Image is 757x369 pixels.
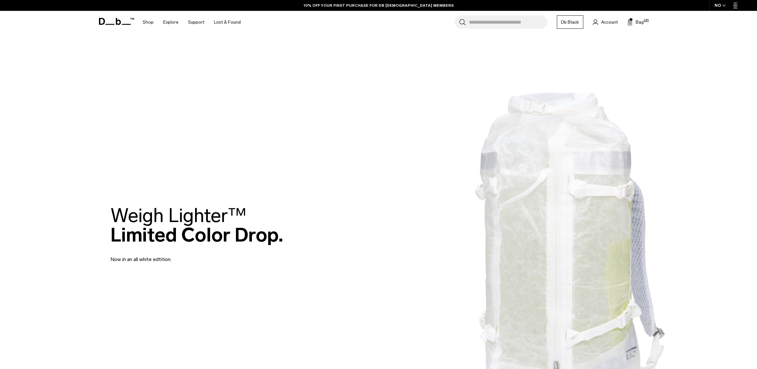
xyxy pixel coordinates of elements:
[110,204,246,227] span: Weigh Lighter™
[214,11,241,34] a: Lost & Found
[593,18,618,26] a: Account
[557,15,583,29] a: Db Black
[601,19,618,26] span: Account
[143,11,154,34] a: Shop
[110,248,264,263] p: Now in an all white edtition.
[304,3,454,8] a: 10% OFF YOUR FIRST PURCHASE FOR DB [DEMOGRAPHIC_DATA] MEMBERS
[163,11,178,34] a: Explore
[138,11,246,34] nav: Main Navigation
[110,206,283,245] h2: Limited Color Drop.
[627,18,644,26] button: Bag (2)
[188,11,204,34] a: Support
[644,18,649,24] span: (2)
[636,19,644,26] span: Bag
